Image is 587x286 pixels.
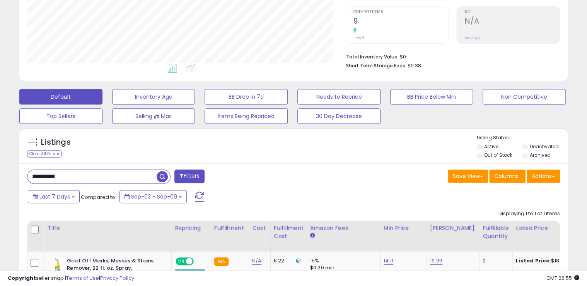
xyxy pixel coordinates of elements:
[483,224,509,240] div: Fulfillable Quantity
[66,274,99,282] a: Terms of Use
[193,258,205,265] span: OFF
[19,108,102,124] button: Top Sellers
[119,190,187,203] button: Sep-03 - Sep-09
[353,10,448,14] span: Ordered Items
[430,257,442,265] a: 19.99
[310,232,315,239] small: Amazon Fees.
[214,257,229,266] small: FBA
[448,170,488,183] button: Save View
[252,224,267,232] div: Cost
[546,274,579,282] span: 2025-09-17 06:55 GMT
[483,257,507,264] div: 2
[67,257,161,281] b: Goof Off Marks, Messes & Stains Remover, 22 fl. oz. Spray, Household Surface Safe
[8,274,36,282] strong: Copyright
[28,190,80,203] button: Last 7 Days
[49,257,65,273] img: 41gYuRKlQZL._SL40_.jpg
[346,53,398,60] b: Total Inventory Value:
[465,10,560,14] span: ROI
[19,89,102,104] button: Default
[41,137,71,148] h5: Listings
[353,36,364,40] small: Prev: 0
[390,89,473,104] button: BB Price Below Min
[516,257,580,264] div: $18.99
[205,89,288,104] button: BB Drop in 7d
[274,224,304,240] div: Fulfillment Cost
[484,152,512,158] label: Out of Stock
[310,224,377,232] div: Amazon Fees
[346,51,554,61] li: $0
[310,257,374,264] div: 15%
[494,172,519,180] span: Columns
[465,36,480,40] small: Prev: N/A
[346,62,406,69] b: Short Term Storage Fees:
[205,108,288,124] button: Items Being Repriced
[174,170,205,183] button: Filters
[516,224,583,232] div: Listed Price
[274,257,301,264] div: 6.22
[27,150,61,158] div: Clear All Filters
[484,143,498,150] label: Active
[483,89,566,104] button: Non Competitive
[131,193,177,200] span: Sep-03 - Sep-09
[465,17,560,27] h2: N/A
[516,257,551,264] b: Listed Price:
[384,257,393,265] a: 14.11
[39,193,70,200] span: Last 7 Days
[297,108,381,124] button: 30 Day Decrease
[353,17,448,27] h2: 9
[527,170,560,183] button: Actions
[176,258,186,265] span: ON
[81,194,116,201] span: Compared to:
[384,224,423,232] div: Min Price
[48,224,168,232] div: Title
[498,210,560,217] div: Displaying 1 to 1 of 1 items
[175,224,208,232] div: Repricing
[112,89,195,104] button: Inventory Age
[530,152,551,158] label: Archived
[530,143,559,150] label: Deactivated
[407,62,421,69] span: $0.38
[100,274,134,282] a: Privacy Policy
[477,134,568,142] p: Listing States:
[297,89,381,104] button: Needs to Reprice
[430,224,476,232] div: [PERSON_NAME]
[112,108,195,124] button: Selling @ Max
[8,275,134,282] div: seller snap | |
[214,224,246,232] div: Fulfillment
[252,257,261,265] a: N/A
[489,170,526,183] button: Columns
